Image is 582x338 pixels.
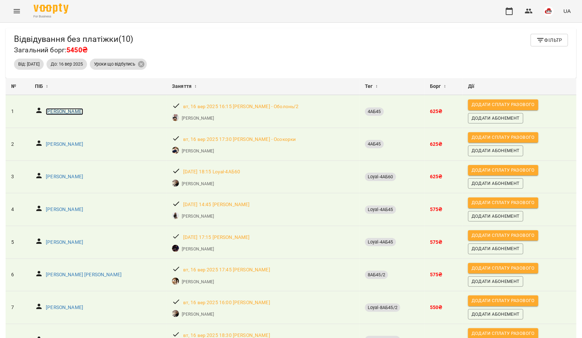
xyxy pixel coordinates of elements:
a: вт, 16 вер 2025 16:00 [PERSON_NAME] [183,299,270,306]
a: [PERSON_NAME] [46,239,83,246]
a: [PERSON_NAME] [46,304,83,311]
span: Loyal-4АБ45 [365,206,396,213]
button: Додати сплату разового [468,230,538,241]
a: [PERSON_NAME] [46,141,83,148]
span: Додати сплату разового [472,199,535,206]
span: Loyal-8АБ45/2 [365,305,400,311]
span: Від: [DATE] [14,61,44,67]
span: Додати Абонемент [472,180,520,187]
b: 575 ₴ [430,206,443,212]
button: UA [561,5,574,17]
span: Заняття [172,82,192,91]
a: [PERSON_NAME] [182,181,214,187]
a: [PERSON_NAME] [182,148,214,154]
span: ↕ [376,82,378,91]
span: Додати Абонемент [472,114,520,122]
span: 4АБ45 [365,108,384,115]
b: 625 ₴ [430,108,443,114]
span: ПІБ [35,82,43,91]
a: вт, 16 вер 2025 17:30 [PERSON_NAME] - Осокорки [183,136,296,143]
span: Додати сплату разового [472,134,535,141]
span: Додати Абонемент [472,212,520,220]
h5: Відвідування без платіжки ( 10 ) [14,34,133,45]
button: Menu [8,3,25,20]
img: Любов ПУШНЯК [172,212,179,219]
img: Ольга ЕПОВА [172,180,179,187]
b: 625 ₴ [430,174,443,179]
div: Дії [468,82,571,91]
span: Додати сплату разового [472,232,535,239]
a: [PERSON_NAME] [46,206,83,213]
span: Додати Абонемент [472,278,520,285]
img: Сергій ВЛАСОВИЧ [172,278,179,285]
a: [PERSON_NAME] [182,311,214,317]
span: UA [563,7,571,15]
img: Юлія КРАВЧЕНКО [172,245,179,252]
td: 2 [6,128,29,161]
a: [PERSON_NAME] [46,108,83,115]
b: 575 ₴ [430,239,443,245]
div: № [11,82,24,91]
span: For Business [34,14,69,19]
span: Loyal-4АБ60 [365,174,396,180]
td: 1 [6,95,29,128]
button: Фільтр [531,34,568,46]
h6: Загальний борг: [14,45,133,55]
img: Микита ГЛАЗУНОВ [172,114,179,121]
span: До: 16 вер 2025 [46,61,87,67]
button: Додати сплату разового [468,165,538,175]
span: Додати сплату разового [472,166,535,174]
img: Voopty Logo [34,3,69,14]
button: Додати Абонемент [468,145,523,156]
a: вт, 16 вер 2025 16:15 [PERSON_NAME] - Оболонь/2 [183,103,299,110]
span: ↕ [194,82,196,91]
span: Борг [430,82,441,91]
button: Додати Абонемент [468,211,523,221]
button: Додати сплату разового [468,263,538,273]
span: ↕ [46,82,48,91]
span: 8АБ45/2 [365,272,388,278]
button: Додати Абонемент [468,309,523,320]
button: Додати Абонемент [468,113,523,123]
span: 4АБ45 [365,141,384,147]
span: Додати сплату разового [472,264,535,272]
p: вт, 16 вер 2025 17:45 [PERSON_NAME] [183,266,270,273]
img: 42377b0de29e0fb1f7aad4b12e1980f7.jpeg [544,6,554,16]
a: [PERSON_NAME] [PERSON_NAME] [46,271,122,278]
span: Фільтр [536,36,562,44]
span: Додати Абонемент [472,310,520,318]
button: Додати сплату разового [468,295,538,306]
td: 6 [6,258,29,291]
b: 575 ₴ [430,272,443,277]
span: Додати сплату разового [472,101,535,108]
button: Додати сплату разового [468,197,538,208]
a: [DATE] 14:45 [PERSON_NAME] [183,201,250,208]
span: Тег [365,82,373,91]
button: Додати сплату разового [468,99,538,110]
a: [DATE] 17:15 [PERSON_NAME] [183,234,250,241]
a: [DATE] 18:15 Loyal-4АБ60 [183,168,240,175]
a: [PERSON_NAME] [182,115,214,121]
a: [PERSON_NAME] [182,279,214,285]
div: Уроки що відбулись [90,59,147,70]
span: Уроки що відбулись [90,61,139,67]
p: [PERSON_NAME] [182,213,214,219]
span: Loyal-4АБ45 [365,239,396,245]
a: [PERSON_NAME] [182,246,214,252]
p: [PERSON_NAME] [46,173,83,180]
button: Додати Абонемент [468,276,523,287]
span: 5450₴ [66,46,87,54]
td: 3 [6,160,29,193]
